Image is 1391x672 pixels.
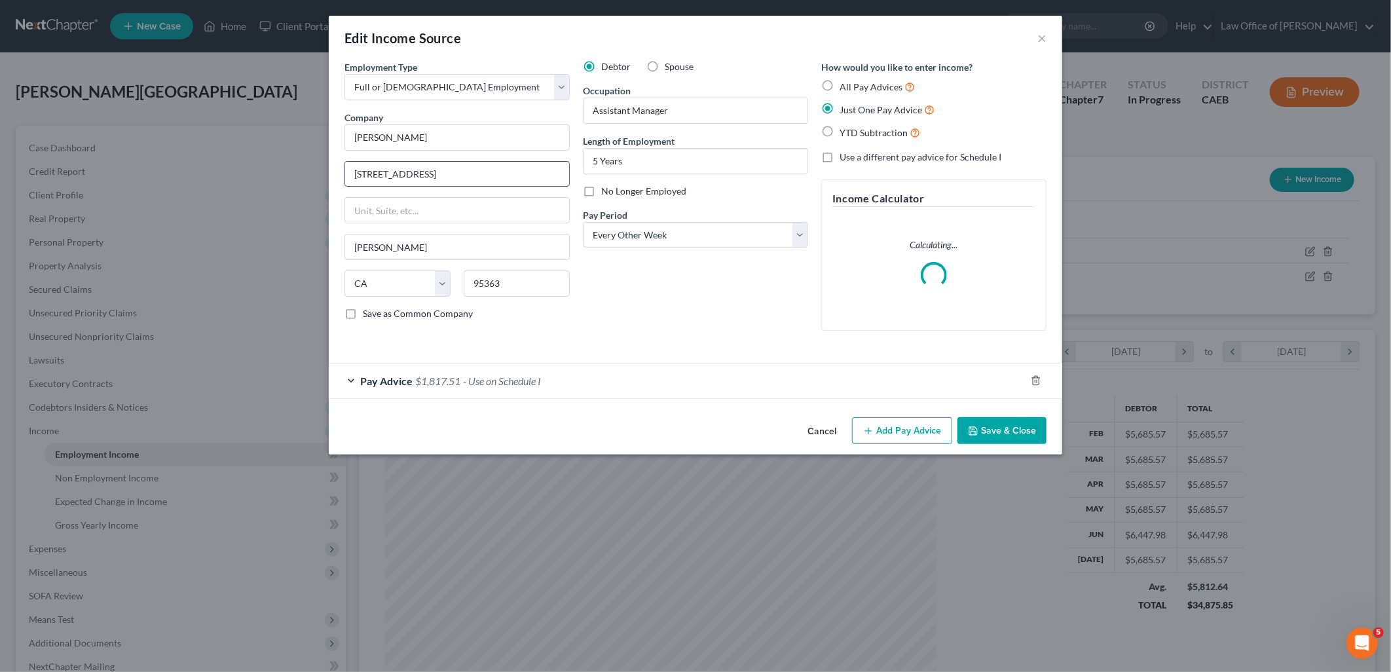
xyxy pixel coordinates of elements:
input: Unit, Suite, etc... [345,198,569,223]
iframe: Intercom live chat [1346,627,1378,659]
p: Calculating... [832,238,1035,252]
span: Use a different pay advice for Schedule I [840,151,1001,162]
button: × [1037,30,1047,46]
button: Save & Close [957,417,1047,445]
span: Pay Advice [360,375,413,387]
span: Debtor [601,61,631,72]
input: Enter address... [345,162,569,187]
span: 5 [1373,627,1384,638]
label: Occupation [583,84,631,98]
span: Save as Common Company [363,308,473,319]
span: Spouse [665,61,694,72]
span: Pay Period [583,210,627,221]
span: Employment Type [344,62,417,73]
span: All Pay Advices [840,81,902,92]
input: ex: 2 years [584,149,807,174]
label: Length of Employment [583,134,675,148]
span: $1,817.51 [415,375,460,387]
span: Company [344,112,383,123]
h5: Income Calculator [832,191,1035,207]
button: Cancel [797,419,847,445]
div: Edit Income Source [344,29,461,47]
input: Enter zip... [464,271,570,297]
span: No Longer Employed [601,185,686,196]
input: Enter city... [345,234,569,259]
span: - Use on Schedule I [463,375,541,387]
span: Just One Pay Advice [840,104,922,115]
input: Search company by name... [344,124,570,151]
button: Add Pay Advice [852,417,952,445]
label: How would you like to enter income? [821,60,973,74]
input: -- [584,98,807,123]
span: YTD Subtraction [840,127,908,138]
